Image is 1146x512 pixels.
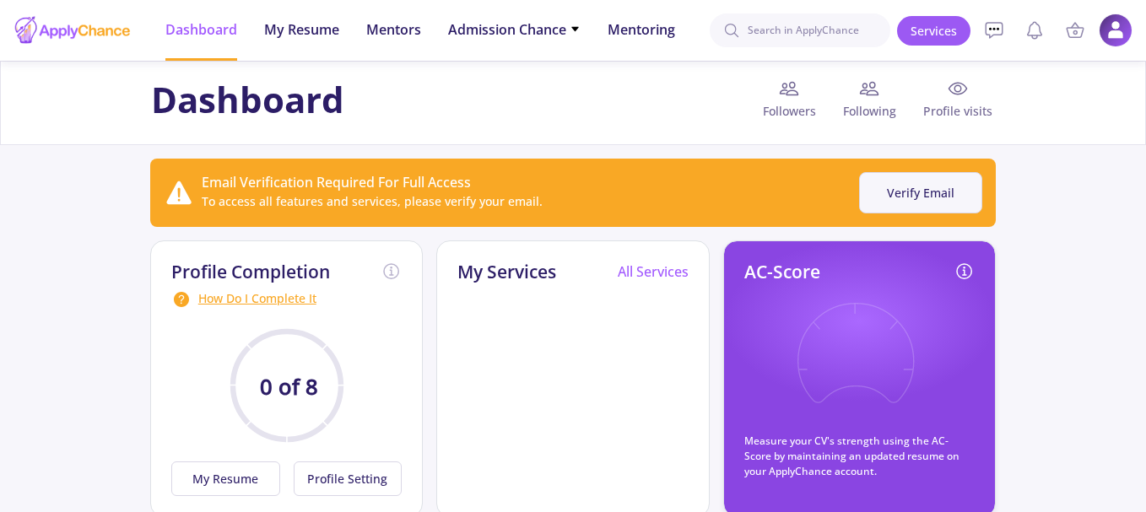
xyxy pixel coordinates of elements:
[618,262,689,281] a: All Services
[202,172,543,192] div: Email Verification Required For Full Access
[749,102,830,120] span: Followers
[448,19,581,40] span: Admission Chance
[171,461,287,496] a: My Resume
[710,13,890,47] input: Search in ApplyChance
[171,289,403,310] div: How Do I Complete It
[294,461,403,496] button: Profile Setting
[260,372,318,402] text: 0 of 8
[171,261,330,283] h2: Profile Completion
[171,461,280,496] button: My Resume
[151,78,344,121] h1: Dashboard
[859,172,982,213] button: Verify Email
[202,192,543,210] div: To access all features and services, please verify your email.
[287,461,403,496] a: Profile Setting
[366,19,421,40] span: Mentors
[457,261,556,283] h2: My Services
[744,261,820,283] h2: AC-Score
[897,16,970,46] a: Services
[830,102,910,120] span: Following
[165,19,237,40] span: Dashboard
[744,434,976,479] p: Measure your CV's strength using the AC-Score by maintaining an updated resume on your ApplyChanc...
[608,19,675,40] span: Mentoring
[910,102,996,120] span: Profile visits
[264,19,339,40] span: My Resume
